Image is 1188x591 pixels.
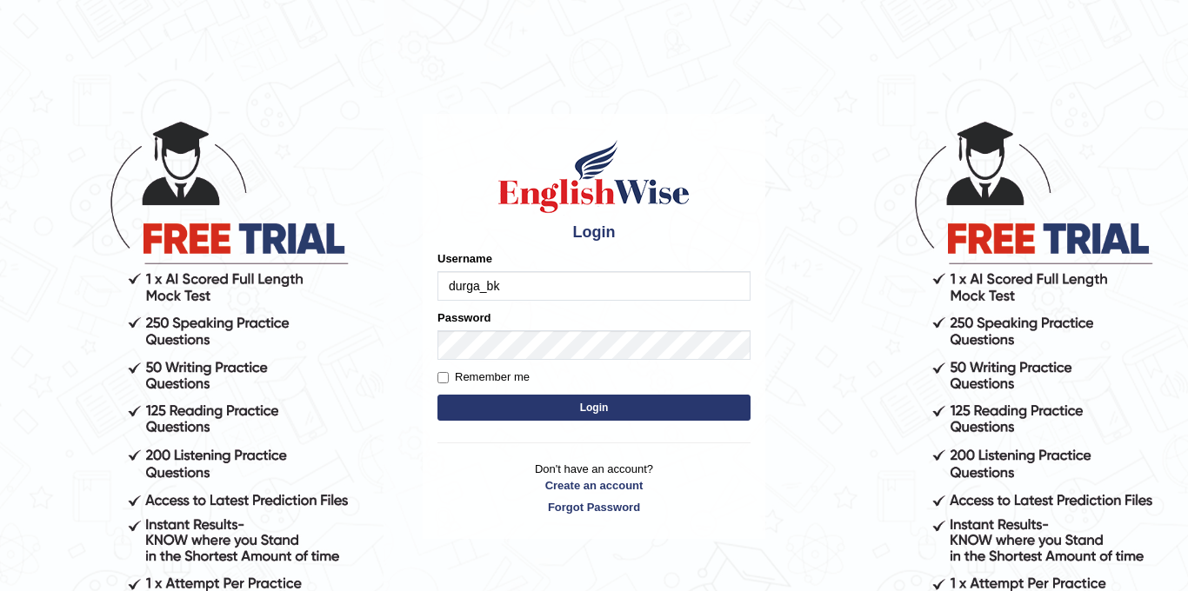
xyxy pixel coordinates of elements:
img: Logo of English Wise sign in for intelligent practice with AI [495,137,693,216]
label: Username [437,250,492,267]
a: Create an account [437,477,751,494]
label: Password [437,309,491,326]
p: Don't have an account? [437,461,751,515]
label: Remember me [437,369,530,386]
input: Remember me [437,372,449,383]
h4: Login [437,224,751,242]
a: Forgot Password [437,499,751,515]
button: Login [437,395,751,421]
